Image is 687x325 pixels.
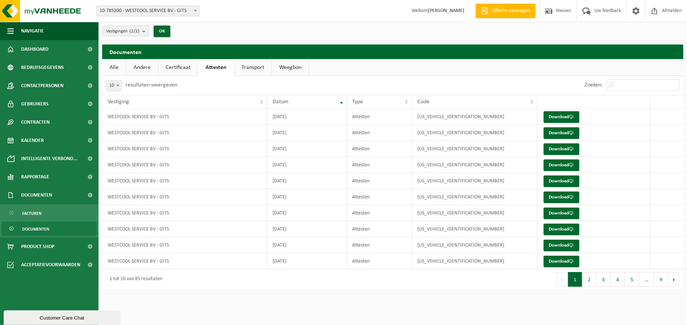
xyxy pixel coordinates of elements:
[544,208,579,219] a: Download
[267,125,347,141] td: [DATE]
[544,240,579,251] a: Download
[544,224,579,235] a: Download
[412,205,537,221] td: [US_VEHICLE_IDENTIFICATION_NUMBER]
[347,173,412,189] td: Attesten
[21,150,78,168] span: Intelligente verbond...
[273,99,289,105] span: Datum
[347,109,412,125] td: Attesten
[428,8,464,13] strong: [PERSON_NAME]
[102,173,267,189] td: WESTCOOL SERVICE BV - GITS
[102,157,267,173] td: WESTCOOL SERVICE BV - GITS
[267,141,347,157] td: [DATE]
[544,256,579,267] a: Download
[21,58,64,77] span: Bedrijfsgegevens
[22,222,49,236] span: Documenten
[198,59,234,76] a: Attesten
[347,125,412,141] td: Attesten
[412,173,537,189] td: [US_VEHICLE_IDENTIFICATION_NUMBER]
[267,173,347,189] td: [DATE]
[412,221,537,237] td: [US_VEHICLE_IDENTIFICATION_NUMBER]
[412,189,537,205] td: [US_VEHICLE_IDENTIFICATION_NUMBER]
[267,157,347,173] td: [DATE]
[2,222,97,236] a: Documenten
[475,4,536,18] a: Offerte aanvragen
[267,237,347,253] td: [DATE]
[417,99,429,105] span: Code
[347,221,412,237] td: Attesten
[22,206,42,220] span: Facturen
[102,221,267,237] td: WESTCOOL SERVICE BV - GITS
[625,272,639,287] button: 5
[568,272,582,287] button: 1
[544,143,579,155] a: Download
[102,253,267,269] td: WESTCOOL SERVICE BV - GITS
[21,77,63,95] span: Contactpersonen
[154,26,170,37] button: OK
[544,191,579,203] a: Download
[490,7,532,15] span: Offerte aanvragen
[412,125,537,141] td: [US_VEHICLE_IDENTIFICATION_NUMBER]
[597,272,611,287] button: 3
[347,189,412,205] td: Attesten
[130,29,139,34] count: (2/2)
[267,253,347,269] td: [DATE]
[412,253,537,269] td: [US_VEHICLE_IDENTIFICATION_NUMBER]
[4,309,122,325] iframe: chat widget
[544,111,579,123] a: Download
[106,26,139,37] span: Vestigingen
[102,141,267,157] td: WESTCOOL SERVICE BV - GITS
[102,45,683,59] h2: Documenten
[102,59,126,76] a: Alle
[611,272,625,287] button: 4
[639,272,654,287] span: …
[267,221,347,237] td: [DATE]
[21,40,49,58] span: Dashboard
[654,272,668,287] button: 9
[21,256,80,274] span: Acceptatievoorwaarden
[412,237,537,253] td: [US_VEHICLE_IDENTIFICATION_NUMBER]
[544,159,579,171] a: Download
[102,237,267,253] td: WESTCOOL SERVICE BV - GITS
[126,82,177,88] label: resultaten weergeven
[267,189,347,205] td: [DATE]
[106,80,122,91] span: 10
[21,131,44,150] span: Kalender
[102,189,267,205] td: WESTCOOL SERVICE BV - GITS
[556,272,568,287] button: Previous
[21,186,52,204] span: Documenten
[21,22,44,40] span: Navigatie
[102,109,267,125] td: WESTCOOL SERVICE BV - GITS
[106,81,121,91] span: 10
[347,205,412,221] td: Attesten
[267,109,347,125] td: [DATE]
[158,59,198,76] a: Certificaat
[584,82,603,88] label: Zoeken:
[102,125,267,141] td: WESTCOOL SERVICE BV - GITS
[106,273,162,286] div: 1 tot 10 van 85 resultaten
[102,205,267,221] td: WESTCOOL SERVICE BV - GITS
[21,113,50,131] span: Contracten
[347,237,412,253] td: Attesten
[234,59,271,76] a: Transport
[412,109,537,125] td: [US_VEHICLE_IDENTIFICATION_NUMBER]
[126,59,158,76] a: Andere
[21,95,49,113] span: Gebruikers
[108,99,129,105] span: Vestiging
[102,26,149,36] button: Vestigingen(2/2)
[582,272,597,287] button: 2
[347,157,412,173] td: Attesten
[347,141,412,157] td: Attesten
[21,237,54,256] span: Product Shop
[544,175,579,187] a: Download
[267,205,347,221] td: [DATE]
[412,141,537,157] td: [US_VEHICLE_IDENTIFICATION_NUMBER]
[21,168,49,186] span: Rapportage
[272,59,309,76] a: Weegbon
[2,206,97,220] a: Facturen
[412,157,537,173] td: [US_VEHICLE_IDENTIFICATION_NUMBER]
[347,253,412,269] td: Attesten
[544,127,579,139] a: Download
[668,272,680,287] button: Next
[352,99,363,105] span: Type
